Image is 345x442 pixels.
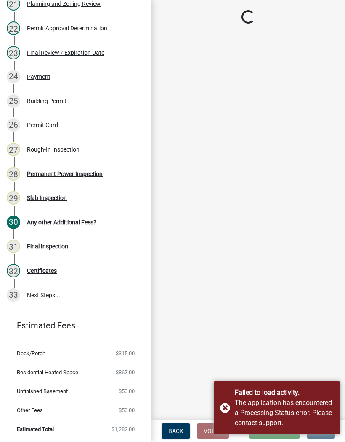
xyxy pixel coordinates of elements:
div: Any other Additional Fees? [27,219,96,225]
div: Permit Approval Determination [27,25,107,31]
div: 32 [7,264,20,277]
button: Back [162,423,190,439]
div: Payment [27,74,50,80]
div: Failed to load activity. [235,388,334,398]
span: Void [204,428,217,434]
span: Estimated Total [17,426,54,432]
div: Certificates [27,268,57,274]
span: $1,282.00 [111,426,135,432]
a: Estimated Fees [7,317,138,334]
div: Building Permit [27,98,66,104]
span: Deck/Porch [17,351,45,356]
span: Unfinished Basement [17,389,68,394]
div: Permit Card [27,122,58,128]
div: 33 [7,288,20,302]
div: Planning and Zoning Review [27,1,101,7]
div: 25 [7,94,20,108]
div: 28 [7,167,20,181]
span: Back [168,428,183,434]
div: 29 [7,191,20,205]
div: The application has encountered a Processing Status error. Please contact support. [235,398,334,428]
div: 31 [7,240,20,253]
div: Permanent Power Inspection [27,171,103,177]
div: Rough-In Inspection [27,146,80,152]
div: 27 [7,143,20,156]
div: Final Inspection [27,243,68,249]
div: 30 [7,216,20,229]
div: 24 [7,70,20,83]
div: 23 [7,46,20,59]
div: Final Review / Expiration Date [27,50,104,56]
div: 22 [7,21,20,35]
div: Slab Inspection [27,195,67,201]
span: $867.00 [116,370,135,375]
div: 26 [7,118,20,132]
span: $315.00 [116,351,135,356]
span: Residential Heated Space [17,370,78,375]
button: Void [197,423,229,439]
span: Other Fees [17,407,43,413]
span: $50.00 [119,389,135,394]
span: $50.00 [119,407,135,413]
